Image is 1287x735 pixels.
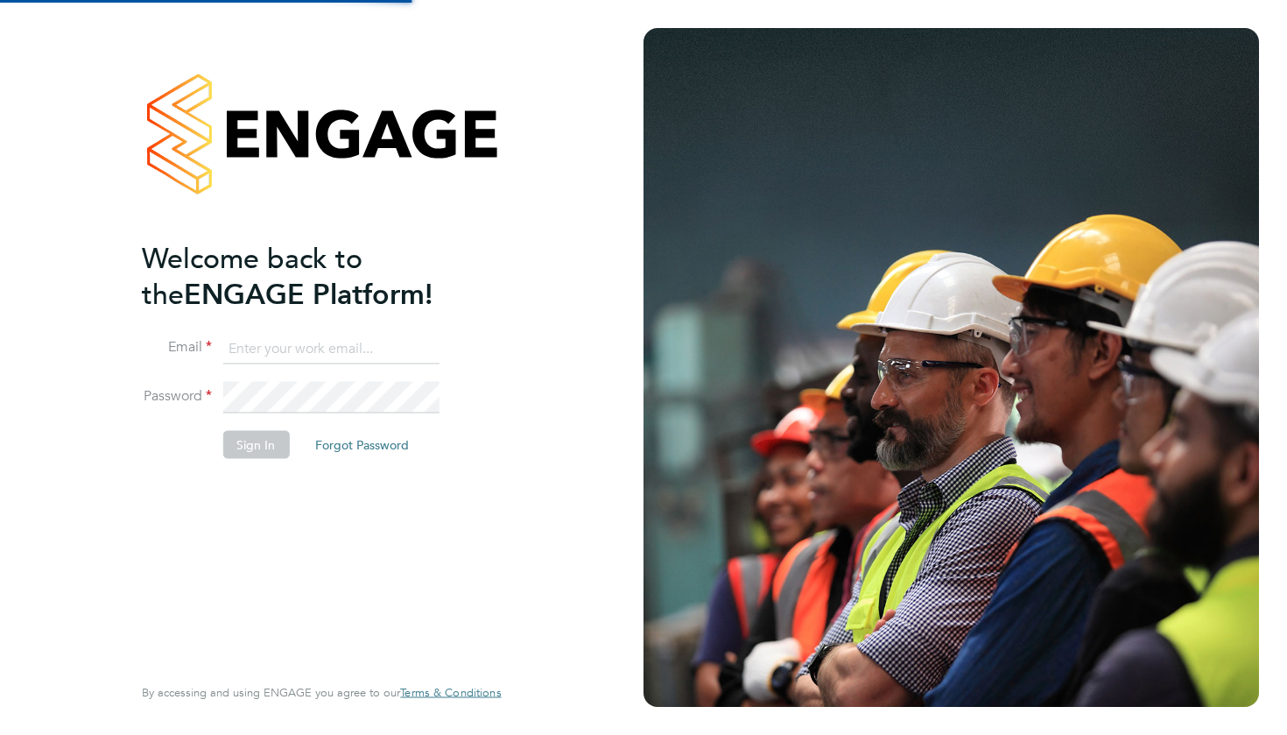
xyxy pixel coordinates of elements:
label: Password [142,387,212,406]
button: Forgot Password [301,431,423,459]
span: By accessing and using ENGAGE you agree to our [142,685,501,700]
h2: ENGAGE Platform! [142,240,483,312]
button: Sign In [222,431,289,459]
input: Enter your work email... [222,333,439,364]
label: Email [142,338,212,357]
span: Terms & Conditions [400,685,501,700]
a: Terms & Conditions [400,686,501,700]
span: Welcome back to the [142,241,362,311]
